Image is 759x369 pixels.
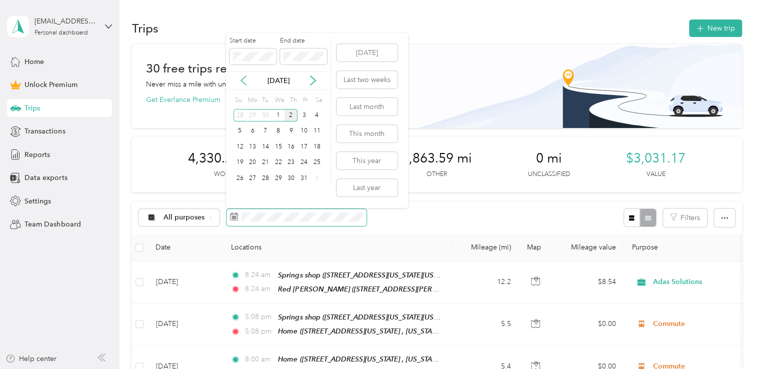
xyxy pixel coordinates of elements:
th: Date [147,234,222,261]
p: Work [214,170,232,179]
div: 7 [259,125,272,137]
div: 29 [246,109,259,121]
h1: 30 free trips remaining this month. [145,63,335,73]
span: Red [PERSON_NAME] ([STREET_ADDRESS][PERSON_NAME][US_STATE]) [278,285,510,293]
span: Commute [653,318,744,329]
td: [DATE] [147,261,222,303]
span: Trips [24,103,40,113]
span: 5:08 pm [245,311,273,322]
div: 18 [310,140,323,153]
th: Locations [222,234,452,261]
span: All purposes [163,214,205,221]
div: 11 [310,125,323,137]
div: 3 [297,109,310,121]
div: [EMAIL_ADDRESS][DOMAIN_NAME] [34,16,97,26]
span: 0 mi [536,150,562,166]
span: Unlock Premium [24,79,77,90]
div: 30 [259,109,272,121]
span: 8:24 am [245,283,273,294]
button: Last month [336,98,397,115]
span: Settings [24,196,51,206]
div: Mo [246,93,257,107]
p: [DATE] [257,75,299,86]
span: Data exports [24,172,67,183]
button: This month [336,125,397,142]
iframe: Everlance-gr Chat Button Frame [703,313,759,369]
th: Mileage value [553,234,623,261]
div: Su [233,93,243,107]
div: 25 [310,156,323,169]
span: Team Dashboard [24,219,80,229]
div: 2 [284,109,297,121]
button: Filters [663,208,707,227]
td: [DATE] [147,303,222,345]
td: $0.00 [553,303,623,345]
h1: Trips [131,23,158,33]
div: 24 [297,156,310,169]
div: 4 [310,109,323,121]
button: This year [336,152,397,169]
span: Home ([STREET_ADDRESS][US_STATE] , [US_STATE][GEOGRAPHIC_DATA], [GEOGRAPHIC_DATA]) [278,355,586,363]
button: Last year [336,179,397,196]
div: Sa [314,93,323,107]
div: 8 [272,125,285,137]
div: 27 [246,172,259,184]
span: 8:00 am [245,354,273,365]
div: 13 [246,140,259,153]
div: 30 [284,172,297,184]
img: Banner [407,44,742,128]
span: 5:08 pm [245,326,273,337]
button: Get Everlance Premium [145,94,220,105]
button: Last two weeks [336,71,397,88]
div: 31 [297,172,310,184]
span: 4,330.24 mi [188,150,258,166]
div: 1 [310,172,323,184]
div: 15 [272,140,285,153]
td: 5.5 [452,303,518,345]
p: Never miss a mile with unlimited automatic trip tracking [145,79,318,89]
div: 26 [233,172,246,184]
span: Transactions [24,126,65,136]
th: Map [518,234,553,261]
button: [DATE] [336,44,397,61]
div: 28 [259,172,272,184]
button: Help center [5,353,56,364]
div: 19 [233,156,246,169]
div: 6 [246,125,259,137]
span: 1,863.59 mi [401,150,472,166]
label: End date [280,36,327,45]
div: 5 [233,125,246,137]
div: Personal dashboard [34,30,88,36]
span: Home ([STREET_ADDRESS][US_STATE] , [US_STATE][GEOGRAPHIC_DATA], [GEOGRAPHIC_DATA]) [278,327,586,335]
div: Fr [301,93,310,107]
span: Reports [24,149,50,160]
div: 21 [259,156,272,169]
div: 1 [272,109,285,121]
span: Home [24,56,44,67]
div: Tu [260,93,270,107]
div: 22 [272,156,285,169]
span: Springs shop ([STREET_ADDRESS][US_STATE][US_STATE]) [278,271,459,279]
div: 10 [297,125,310,137]
label: Start date [229,36,276,45]
p: Value [646,170,665,179]
div: 29 [272,172,285,184]
div: Th [288,93,297,107]
div: 17 [297,140,310,153]
div: 23 [284,156,297,169]
span: Adas Solutions [653,276,744,287]
p: Unclassified [528,170,570,179]
div: 20 [246,156,259,169]
div: 9 [284,125,297,137]
span: 8:24 am [245,269,273,280]
th: Mileage (mi) [452,234,518,261]
p: Other [426,170,447,179]
td: 12.2 [452,261,518,303]
div: 28 [233,109,246,121]
div: 12 [233,140,246,153]
button: New trip [689,19,742,37]
div: 14 [259,140,272,153]
td: $8.54 [553,261,623,303]
span: Springs shop ([STREET_ADDRESS][US_STATE][US_STATE]) [278,313,459,321]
